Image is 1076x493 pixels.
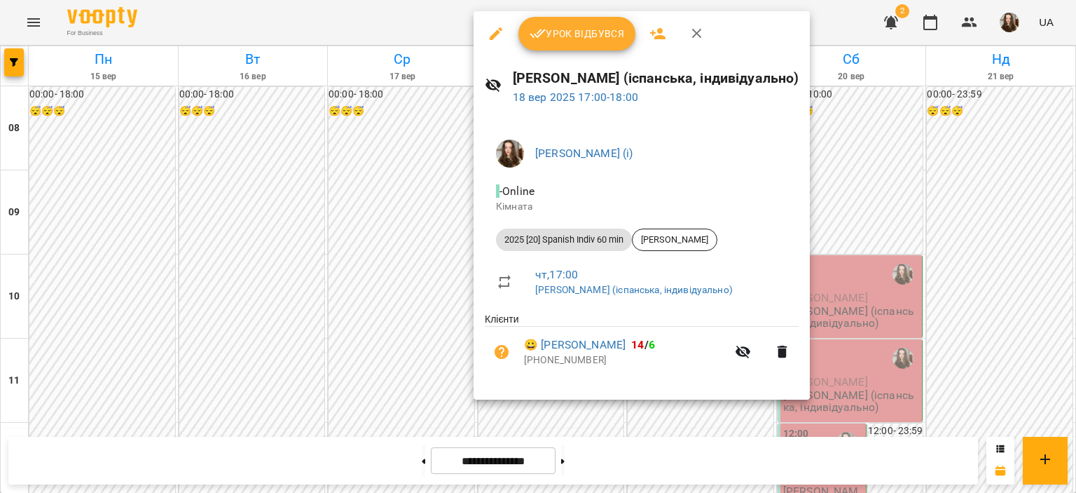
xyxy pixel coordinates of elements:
[530,25,625,42] span: Урок відбувся
[524,337,626,353] a: 😀 [PERSON_NAME]
[485,312,799,382] ul: Клієнти
[496,234,632,246] span: 2025 [20] Spanish Indiv 60 min
[633,234,717,246] span: [PERSON_NAME]
[524,353,726,367] p: [PHONE_NUMBER]
[496,184,537,198] span: - Online
[631,338,655,351] b: /
[496,140,524,168] img: f828951e34a2a7ae30fa923eeeaf7e77.jpg
[649,338,655,351] span: 6
[535,284,733,295] a: [PERSON_NAME] (іспанська, індивідуально)
[518,17,636,50] button: Урок відбувся
[496,200,787,214] p: Кімната
[513,67,799,89] h6: [PERSON_NAME] (іспанська, індивідуально)
[513,90,638,104] a: 18 вер 2025 17:00-18:00
[535,268,578,281] a: чт , 17:00
[632,229,717,251] div: [PERSON_NAME]
[535,147,633,160] a: [PERSON_NAME] (і)
[485,335,518,369] button: Візит ще не сплачено. Додати оплату?
[631,338,644,351] span: 14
